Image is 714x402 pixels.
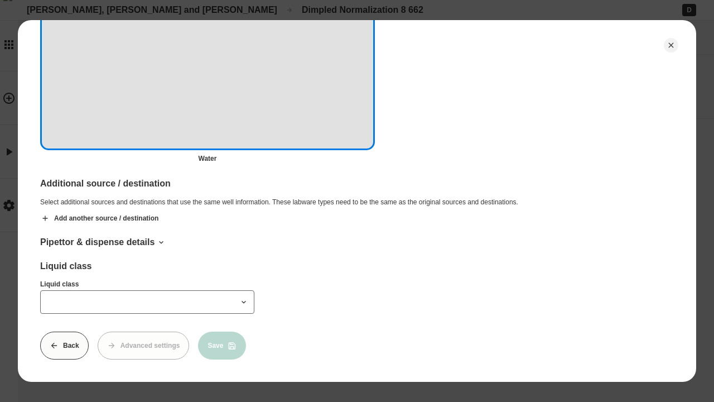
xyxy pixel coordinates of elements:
[199,155,217,162] div: Water
[40,178,674,189] div: Additional source / destination
[40,198,674,207] div: Select additional sources and destinations that use the same well information. These labware type...
[198,332,246,360] button: Save
[40,237,254,247] div: Pipettor & dispense details
[98,332,190,360] button: Advanced settings
[664,38,678,52] button: Close
[40,261,254,271] div: Liquid class
[31,204,683,232] button: Add another source / destination
[40,332,89,360] button: Back
[40,280,79,290] label: Liquid class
